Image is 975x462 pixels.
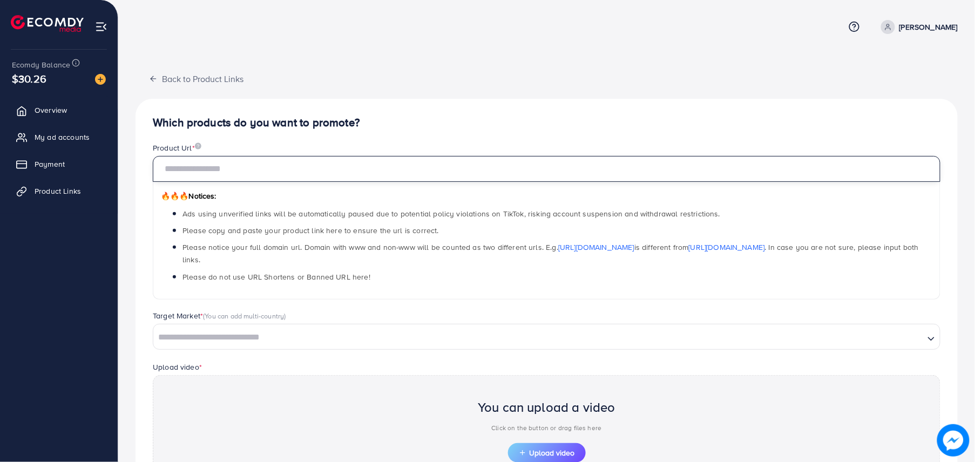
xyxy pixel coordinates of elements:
span: Upload video [519,449,575,457]
a: My ad accounts [8,126,110,148]
button: Back to Product Links [136,67,257,90]
a: [PERSON_NAME] [877,20,958,34]
p: [PERSON_NAME] [899,21,958,33]
span: 🔥🔥🔥 [161,191,188,201]
span: Payment [35,159,65,169]
img: logo [11,15,84,32]
a: [URL][DOMAIN_NAME] [689,242,765,253]
span: My ad accounts [35,132,90,142]
input: Search for option [154,329,923,346]
a: Payment [8,153,110,175]
span: Overview [35,105,67,115]
label: Product Url [153,142,201,153]
label: Target Market [153,310,286,321]
span: Ecomdy Balance [12,59,70,70]
a: Overview [8,99,110,121]
h4: Which products do you want to promote? [153,116,940,130]
a: [URL][DOMAIN_NAME] [558,242,634,253]
span: Notices: [161,191,216,201]
span: Product Links [35,186,81,196]
span: Ads using unverified links will be automatically paused due to potential policy violations on Tik... [182,208,720,219]
img: image [939,426,968,455]
a: Product Links [8,180,110,202]
div: Search for option [153,324,940,350]
h2: You can upload a video [478,399,615,415]
img: image [95,74,106,85]
span: (You can add multi-country) [203,311,286,321]
span: Please notice your full domain url. Domain with www and non-www will be counted as two different ... [182,242,919,265]
span: Please copy and paste your product link here to ensure the url is correct. [182,225,439,236]
label: Upload video [153,362,202,372]
span: $30.26 [12,71,46,86]
p: Click on the button or drag files here [478,422,615,434]
span: Please do not use URL Shortens or Banned URL here! [182,271,370,282]
img: image [195,142,201,150]
img: menu [95,21,107,33]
